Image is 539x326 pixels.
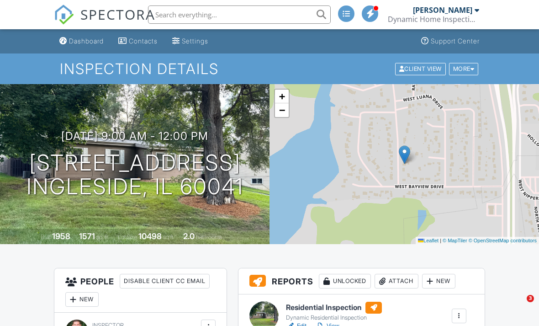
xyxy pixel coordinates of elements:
[69,37,104,45] div: Dashboard
[115,33,161,50] a: Contacts
[26,151,243,199] h1: [STREET_ADDRESS] INGLESIDE, IL 60041
[279,91,285,102] span: +
[148,5,331,24] input: Search everything...
[80,5,155,24] span: SPECTORA
[182,37,208,45] div: Settings
[449,63,479,75] div: More
[443,238,467,243] a: © MapTiler
[238,268,485,294] h3: Reports
[469,238,537,243] a: © OpenStreetMap contributors
[388,15,479,24] div: Dynamic Home Inspection Services, LLC
[399,145,410,164] img: Marker
[431,37,480,45] div: Support Center
[183,231,195,241] div: 2.0
[52,231,70,241] div: 1958
[440,238,441,243] span: |
[375,274,418,289] div: Attach
[79,231,95,241] div: 1571
[54,12,155,32] a: SPECTORA
[41,234,51,240] span: Built
[169,33,212,50] a: Settings
[417,33,483,50] a: Support Center
[129,37,158,45] div: Contacts
[138,231,162,241] div: 10498
[319,274,371,289] div: Unlocked
[60,61,479,77] h1: Inspection Details
[527,295,534,302] span: 3
[54,268,227,313] h3: People
[65,292,99,307] div: New
[275,103,289,117] a: Zoom out
[508,295,530,317] iframe: Intercom live chat
[413,5,472,15] div: [PERSON_NAME]
[286,302,382,314] h6: Residential Inspection
[394,65,448,72] a: Client View
[395,63,446,75] div: Client View
[118,234,137,240] span: Lot Size
[56,33,107,50] a: Dashboard
[54,5,74,25] img: The Best Home Inspection Software - Spectora
[422,274,455,289] div: New
[286,302,382,322] a: Residential Inspection Dynamic Residential Inspection
[418,238,439,243] a: Leaflet
[286,314,382,321] div: Dynamic Residential Inspection
[196,234,222,240] span: bathrooms
[275,90,289,103] a: Zoom in
[96,234,109,240] span: sq. ft.
[163,234,174,240] span: sq.ft.
[279,104,285,116] span: −
[61,130,208,142] h3: [DATE] 9:00 am - 12:00 pm
[120,274,210,289] div: Disable Client CC Email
